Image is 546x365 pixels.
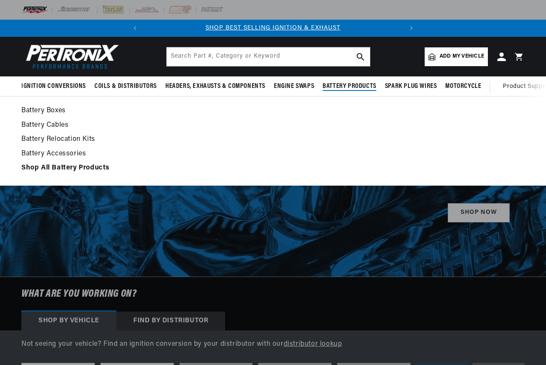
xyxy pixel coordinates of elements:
a: Battery Cables [21,120,525,131]
span: Engine Swaps [274,82,314,91]
span: Motorcycle [445,82,481,91]
div: Find by Distributor [116,312,225,330]
summary: Coils & Distributors [90,76,161,96]
span: Add my vehicle [440,53,484,61]
button: search button [351,47,370,66]
a: Battery Accessories [21,148,525,160]
summary: Spark Plug Wires [381,76,441,96]
div: Shop by vehicle [21,312,116,330]
a: Battery Relocation Kits [21,134,525,146]
img: Pertronix [21,42,120,71]
span: Coils & Distributors [94,82,157,91]
span: Ignition Conversions [21,82,86,91]
a: distributor lookup [284,341,342,347]
button: Translation missing: en.sections.announcements.previous_announcement [126,20,144,37]
a: Add my vehicle [425,47,488,66]
button: Translation missing: en.sections.announcements.next_announcement [403,20,420,37]
summary: Battery Products [318,76,381,96]
summary: Ignition Conversions [21,76,90,96]
a: Battery Boxes [21,105,525,117]
a: Shop All Battery Products [21,162,525,174]
summary: Motorcycle [441,76,485,96]
a: SHOP NOW [448,203,510,222]
h2: Shop Best Selling Ignition & Exhaust [144,121,510,190]
div: 1 of 2 [144,23,403,33]
strong: Shop All Battery Products [21,164,109,171]
span: Headers, Exhausts & Components [165,82,265,91]
span: Spark Plug Wires [385,82,437,91]
p: Not seeing your vehicle? Find an ignition conversion by your distributor with our [21,339,525,350]
summary: Headers, Exhausts & Components [161,76,270,96]
div: Announcement [144,23,403,33]
summary: Engine Swaps [270,76,318,96]
input: Search Part #, Category or Keyword [167,47,370,66]
a: SHOP BEST SELLING IGNITION & EXHAUST [205,25,341,31]
span: Battery Products [323,82,376,91]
